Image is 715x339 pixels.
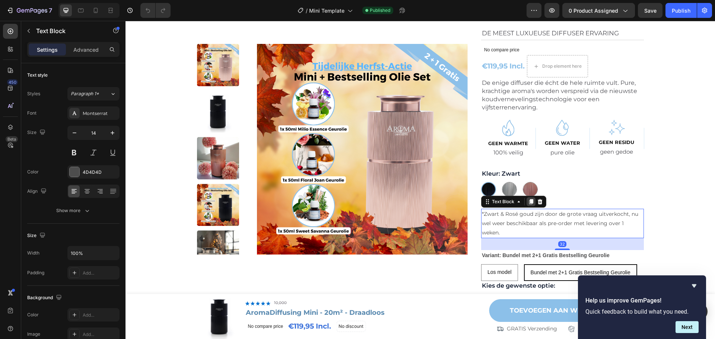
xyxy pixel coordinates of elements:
[27,110,36,116] div: Font
[356,118,410,127] h6: Geen warmte
[356,229,485,240] legend: Variant: Bundel met 2+1 Gratis Bestselling Geurolie
[365,178,390,184] div: Text Block
[71,116,114,158] img: Geurmachine Mini Draadloos (tot 20m²) - Geurmachine Mini Draadloos (tot 20m²) - AromaDiffusing
[465,127,518,135] p: geen gedoe
[356,8,518,17] p: De meest luxueuse diffuser Ervaring
[83,312,118,319] div: Add...
[464,117,518,126] h6: Geen residu
[356,41,400,51] div: €119,95 Incl.
[356,261,518,269] p: Kies de gewenste optie:
[376,99,389,115] img: gempages_554213814434792698-37cdeed1-b1bd-442c-b78c-1e4393352163.webp
[585,308,699,315] p: Quick feedback to build what you need.
[306,7,308,15] span: /
[7,79,18,85] div: 450
[83,110,118,117] div: Montserrat
[411,128,464,135] p: pure olie
[83,331,118,338] div: Add...
[356,148,395,158] legend: Kleur: Zwart
[67,87,120,100] button: Paragraph 1*
[569,7,618,15] span: 0 product assigned
[410,118,464,127] h6: GEEN WATER
[73,46,99,54] p: Advanced
[690,281,699,290] button: Hide survey
[125,21,715,339] iframe: Design area
[644,7,657,14] span: Save
[433,220,441,226] div: 32
[37,46,58,54] p: Settings
[27,186,48,196] div: Align
[430,99,443,115] img: gempages_554213814434792698-b86776e4-dac7-406a-bc1c-c7f3a0d34ba5.webp
[140,3,171,18] div: Undo/Redo
[356,128,409,135] p: 100% veilig
[68,246,119,260] input: Auto
[27,331,40,338] div: Image
[384,285,498,294] p: TOEVOEGEN AAN WINKELWAGEN
[71,70,114,112] img: Geurmachine Mini Draadloos (tot 20m²) - Geurmachine Mini Draadloos (tot 20m²) - AromaDiffusing
[676,321,699,333] button: Next question
[49,6,52,15] p: 7
[364,278,518,301] a: TOEVOEGEN AAN WINKELWAGEN
[417,42,456,48] div: Drop element here
[370,7,390,14] span: Published
[162,298,206,313] div: €119,95 Incl.
[452,273,504,283] h2: HERFST-SALE
[27,250,39,256] div: Width
[3,3,55,18] button: 7
[27,269,44,276] div: Padding
[27,293,63,303] div: Background
[27,90,40,97] div: Styles
[83,270,118,276] div: Add...
[452,304,509,312] p: GRATIS 1 jaar garantie
[56,207,91,214] div: Show more
[359,27,515,31] p: No compare price
[638,3,662,18] button: Save
[356,189,518,217] p: *Zwart & Rosé goud zijn door de grote vraag uitverkocht, nu wel weer beschikbaar als pre-order me...
[362,248,386,254] span: Los model
[71,210,114,252] img: Geurmachine Mini Draadloos (tot 20m²) - Geurmachine Mini Draadloos (tot 20m²) - AromaDiffusing
[123,303,158,308] p: No compare price
[36,26,99,35] p: Text Block
[309,7,344,15] span: Mini Template
[27,128,47,138] div: Size
[27,72,48,79] div: Text style
[381,304,432,312] p: GRATIS Verzending
[405,249,505,255] span: Bundel met 2+1 Gratis Bestselling Geurolie
[83,169,118,176] div: 4D4D4D
[27,231,47,241] div: Size
[213,302,238,309] p: No discount
[672,7,690,15] div: Publish
[120,287,361,297] h1: AromaDiffusing Mini - 20m² - Draadloos
[665,3,697,18] button: Publish
[585,281,699,333] div: Help us improve GemPages!
[27,169,39,175] div: Color
[483,99,499,114] img: gempages_554213814434792698-51ed21db-1200-42ac-b014-94d8206802ba.webp
[6,136,18,142] div: Beta
[149,280,161,285] p: 10,000
[562,3,635,18] button: 0 product assigned
[585,296,699,305] h2: Help us improve GemPages!
[356,58,518,91] p: De enige diffuser die écht de hele ruimte vult. Pure, krachtige aroma's worden verspreid via de n...
[71,90,99,97] span: Paragraph 1*
[27,311,39,318] div: Color
[27,204,120,217] button: Show more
